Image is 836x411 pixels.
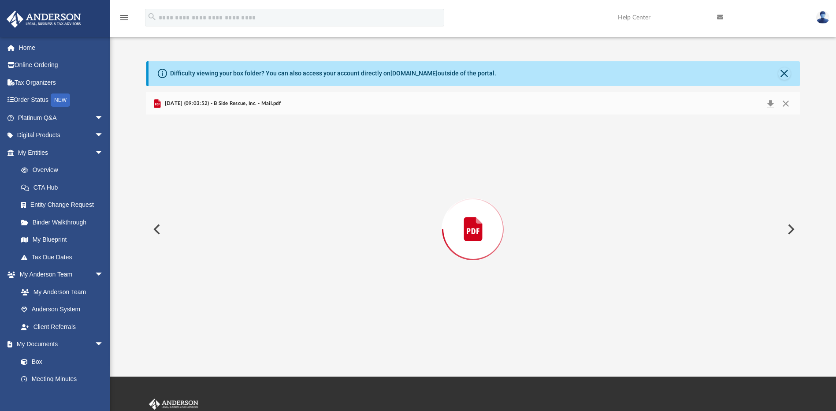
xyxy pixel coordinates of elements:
span: [DATE] (09:03:52) - B Side Rescue, Inc. - Mail.pdf [163,100,281,108]
img: Anderson Advisors Platinum Portal [147,399,200,410]
a: Home [6,39,117,56]
button: Close [778,97,794,110]
a: Meeting Minutes [12,370,112,388]
a: Platinum Q&Aarrow_drop_down [6,109,117,127]
a: Digital Productsarrow_drop_down [6,127,117,144]
a: menu [119,17,130,23]
div: Difficulty viewing your box folder? You can also access your account directly on outside of the p... [170,69,496,78]
span: arrow_drop_down [95,336,112,354]
a: Online Ordering [6,56,117,74]
a: Binder Walkthrough [12,213,117,231]
a: Client Referrals [12,318,112,336]
div: Preview [146,92,799,343]
span: arrow_drop_down [95,266,112,284]
button: Next File [780,217,800,242]
a: My Anderson Teamarrow_drop_down [6,266,112,284]
a: My Documentsarrow_drop_down [6,336,112,353]
i: menu [119,12,130,23]
a: Tax Due Dates [12,248,117,266]
i: search [147,12,157,22]
a: [DOMAIN_NAME] [390,70,438,77]
span: arrow_drop_down [95,127,112,145]
button: Previous File [146,217,166,242]
img: User Pic [816,11,829,24]
img: Anderson Advisors Platinum Portal [4,11,84,28]
a: Tax Organizers [6,74,117,91]
a: Order StatusNEW [6,91,117,109]
a: Anderson System [12,301,112,318]
a: Box [12,353,108,370]
div: NEW [51,93,70,107]
a: CTA Hub [12,179,117,196]
button: Download [762,97,778,110]
a: My Anderson Team [12,283,108,301]
a: Overview [12,161,117,179]
button: Close [778,67,791,80]
a: My Blueprint [12,231,112,249]
a: My Entitiesarrow_drop_down [6,144,117,161]
span: arrow_drop_down [95,109,112,127]
span: arrow_drop_down [95,144,112,162]
a: Entity Change Request [12,196,117,214]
